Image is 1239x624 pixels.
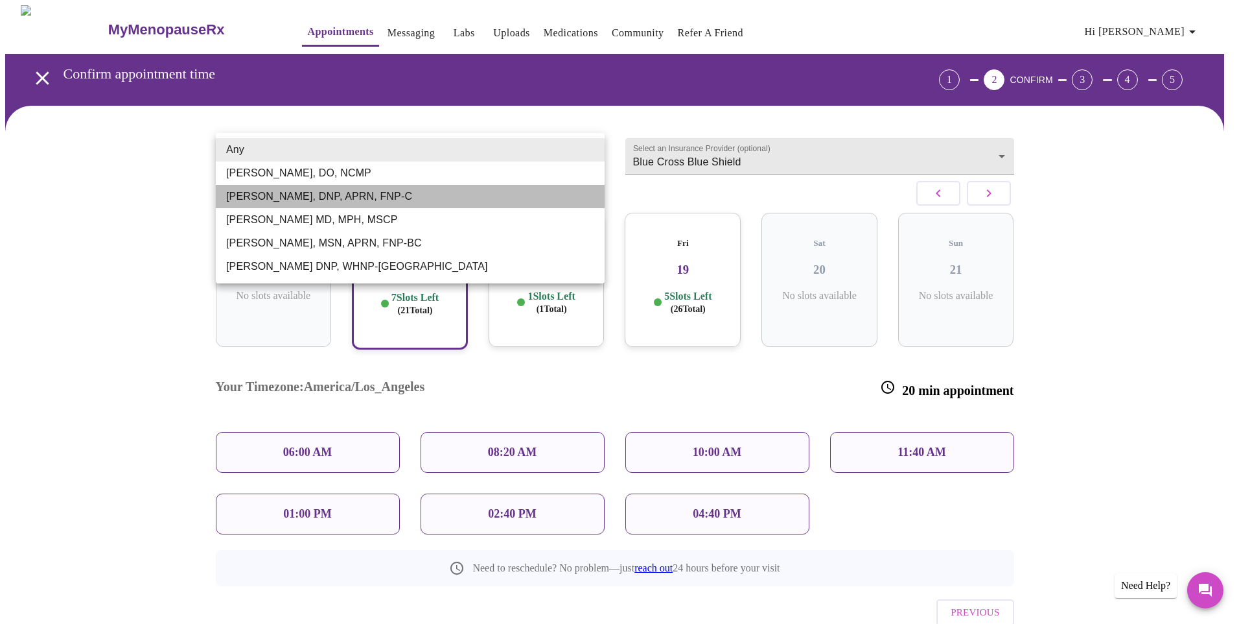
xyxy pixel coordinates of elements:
li: [PERSON_NAME], MSN, APRN, FNP-BC [216,232,605,255]
li: [PERSON_NAME], DNP, APRN, FNP-C [216,185,605,208]
li: [PERSON_NAME] DNP, WHNP-[GEOGRAPHIC_DATA] [216,255,605,278]
li: [PERSON_NAME] MD, MPH, MSCP [216,208,605,232]
li: Any [216,138,605,162]
li: [PERSON_NAME], DO, NCMP [216,162,605,185]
